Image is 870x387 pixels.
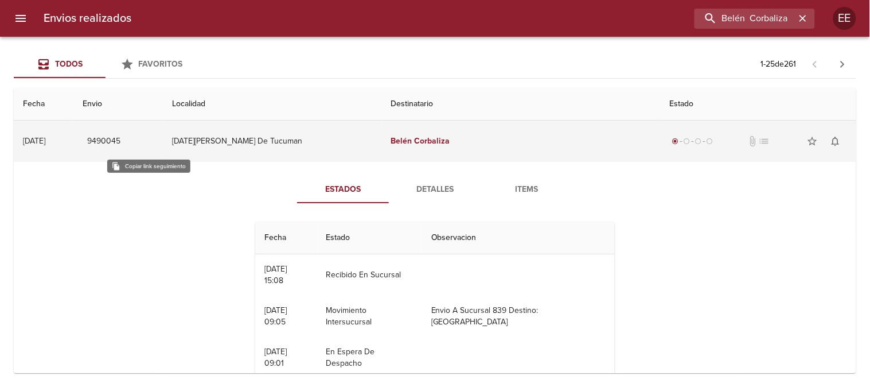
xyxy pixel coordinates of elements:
th: Fecha [14,88,73,121]
th: Estado [661,88,856,121]
div: [DATE] 15:08 [264,264,287,285]
span: Estados [304,183,382,197]
span: No tiene pedido asociado [758,136,770,147]
td: [DATE][PERSON_NAME] De Tucuman [163,121,381,162]
h6: Envios realizados [44,9,131,28]
button: Activar notificaciones [824,130,847,153]
span: notifications_none [830,136,841,147]
td: Recibido En Sucursal [317,254,422,296]
button: 9490045 [83,131,125,152]
th: Estado [317,222,422,254]
div: EE [833,7,856,30]
span: Favoritos [139,59,183,69]
span: radio_button_unchecked [707,138,713,145]
span: Pagina siguiente [829,51,856,78]
span: No tiene documentos adjuntos [747,136,758,147]
div: [DATE] 09:01 [264,347,287,368]
em: Belén [391,136,412,146]
button: Agregar a favoritos [801,130,824,153]
th: Destinatario [381,88,660,121]
span: radio_button_unchecked [684,138,690,145]
th: Fecha [255,222,317,254]
th: Localidad [163,88,381,121]
button: menu [7,5,34,32]
td: Envio A Sucursal 839 Destino: [GEOGRAPHIC_DATA] [422,296,615,337]
div: Abrir información de usuario [833,7,856,30]
th: Envio [73,88,163,121]
div: [DATE] 09:05 [264,305,287,327]
p: 1 - 25 de 261 [761,59,797,70]
div: Tabs Envios [14,51,197,78]
span: star_border [807,136,818,147]
input: buscar [695,9,795,29]
div: [DATE] [23,136,45,146]
span: Pagina anterior [801,58,829,69]
em: Corbaliza [414,136,450,146]
span: Todos [55,59,83,69]
span: Detalles [396,183,474,197]
span: Items [487,183,565,197]
th: Observacion [422,222,615,254]
span: radio_button_unchecked [695,138,702,145]
td: Movimiento Intersucursal [317,296,422,337]
span: 9490045 [87,134,120,149]
span: radio_button_checked [672,138,679,145]
td: En Espera De Despacho [317,337,422,378]
div: Tabs detalle de guia [297,176,572,203]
